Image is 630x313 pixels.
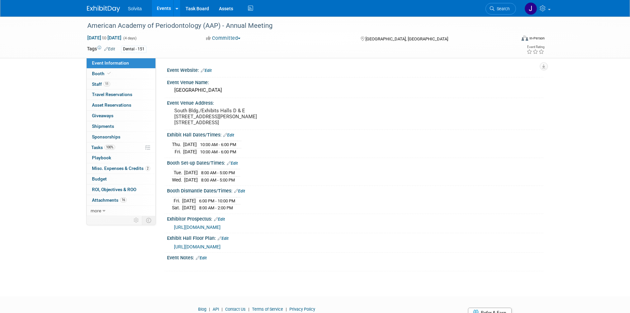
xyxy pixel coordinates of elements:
span: more [91,208,101,213]
div: [GEOGRAPHIC_DATA] [172,85,538,95]
a: Contact Us [225,307,246,312]
a: API [213,307,219,312]
div: American Academy of Periodontology (AAP) - Annual Meeting [85,20,506,32]
a: Edit [201,68,212,73]
span: Booth [92,71,112,76]
span: 10:00 AM - 6:00 PM [200,149,236,154]
a: Tasks100% [87,142,155,153]
a: [URL][DOMAIN_NAME] [174,244,221,249]
a: Edit [218,236,229,241]
td: [DATE] [184,169,198,177]
a: Staff11 [87,79,155,89]
td: [DATE] [183,148,197,155]
a: Playbook [87,153,155,163]
a: Asset Reservations [87,100,155,110]
a: Edit [104,47,115,51]
a: Privacy Policy [289,307,315,312]
span: 8:00 AM - 5:00 PM [201,178,235,183]
div: Exhibit Hall Floor Plan: [167,233,543,242]
span: (4 days) [123,36,137,40]
span: | [207,307,212,312]
img: ExhibitDay [87,6,120,12]
div: Exhibitor Prospectus: [167,214,543,223]
td: [DATE] [184,176,198,183]
span: Tasks [91,145,115,150]
div: Booth Set-up Dates/Times: [167,158,543,167]
span: 8:00 AM - 2:00 PM [199,205,233,210]
td: [DATE] [182,197,196,204]
a: Misc. Expenses & Credits2 [87,163,155,174]
span: 10:00 AM - 6:00 PM [200,142,236,147]
td: Toggle Event Tabs [142,216,155,225]
div: Event Website: [167,65,543,74]
span: Travel Reservations [92,92,132,97]
span: 16 [120,197,127,202]
div: Event Venue Address: [167,98,543,106]
td: Wed. [172,176,184,183]
a: Giveaways [87,111,155,121]
span: to [101,35,107,40]
span: Solvita [128,6,142,11]
td: Tue. [172,169,184,177]
span: Search [494,6,510,11]
a: ROI, Objectives & ROO [87,184,155,195]
span: 100% [105,145,115,150]
td: [DATE] [182,204,196,211]
div: Event Format [477,34,545,44]
img: Josh Richardson [525,2,537,15]
div: Exhibit Hall Dates/Times: [167,130,543,138]
td: Fri. [172,148,183,155]
span: Asset Reservations [92,102,131,108]
a: Budget [87,174,155,184]
a: Attachments16 [87,195,155,205]
span: 11 [104,81,110,86]
a: Search [485,3,516,15]
a: Edit [223,133,234,137]
a: Event Information [87,58,155,68]
span: ROI, Objectives & ROO [92,187,136,192]
i: Booth reservation complete [107,72,111,75]
a: [URL][DOMAIN_NAME] [174,225,221,230]
td: Sat. [172,204,182,211]
div: Event Notes: [167,253,543,261]
td: Fri. [172,197,182,204]
span: Misc. Expenses & Credits [92,166,150,171]
span: Event Information [92,60,129,66]
div: Event Rating [526,45,544,49]
span: | [220,307,224,312]
a: Edit [214,217,225,222]
span: | [284,307,288,312]
span: 2 [145,166,150,171]
a: Travel Reservations [87,89,155,100]
img: Format-Inperson.png [522,35,528,41]
a: Booth [87,69,155,79]
a: Edit [196,256,207,260]
a: Edit [234,189,245,193]
td: Thu. [172,141,183,148]
div: Dental - 151 [121,46,147,53]
div: Event Venue Name: [167,78,543,86]
td: [DATE] [183,141,197,148]
span: Sponsorships [92,134,120,139]
span: Attachments [92,197,127,203]
a: Edit [227,161,238,166]
td: Tags [87,45,115,53]
span: [GEOGRAPHIC_DATA], [GEOGRAPHIC_DATA] [365,36,448,41]
span: Playbook [92,155,111,160]
span: Budget [92,176,107,182]
a: Blog [198,307,206,312]
div: Booth Dismantle Dates/Times: [167,186,543,194]
span: Staff [92,81,110,87]
span: Shipments [92,124,114,129]
span: [DATE] [DATE] [87,35,122,41]
a: Terms of Service [252,307,283,312]
span: 8:00 AM - 5:00 PM [201,170,235,175]
a: more [87,206,155,216]
a: Sponsorships [87,132,155,142]
td: Personalize Event Tab Strip [131,216,142,225]
pre: South Bldg./Exhibits Halls D & E [STREET_ADDRESS][PERSON_NAME] [STREET_ADDRESS] [174,108,316,126]
span: 6:00 PM - 10:00 PM [199,198,235,203]
a: Shipments [87,121,155,131]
